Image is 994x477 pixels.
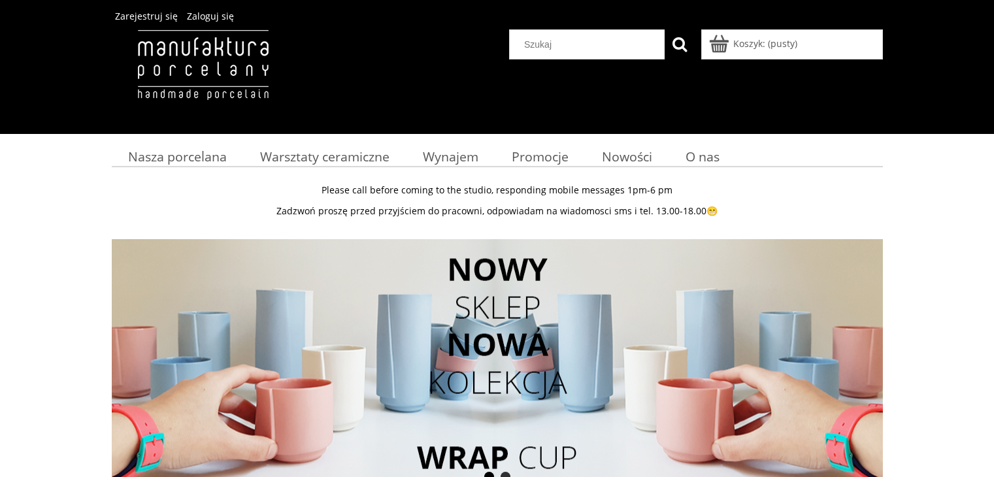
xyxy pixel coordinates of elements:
[686,148,720,165] span: O nas
[768,37,797,50] b: (pusty)
[423,148,478,165] span: Wynajem
[260,148,389,165] span: Warsztaty ceramiczne
[406,144,495,169] a: Wynajem
[665,29,695,59] button: Szukaj
[187,10,234,22] a: Zaloguj się
[512,148,569,165] span: Promocje
[495,144,585,169] a: Promocje
[711,37,797,50] a: Produkty w koszyku 0. Przejdź do koszyka
[112,144,244,169] a: Nasza porcelana
[128,148,227,165] span: Nasza porcelana
[585,144,669,169] a: Nowości
[112,184,883,196] p: Please call before coming to the studio, responding mobile messages 1pm-6 pm
[112,205,883,217] p: Zadzwoń proszę przed przyjściem do pracowni, odpowiadam na wiadomosci sms i tel. 13.00-18.00😁
[733,37,765,50] span: Koszyk:
[112,29,294,127] img: Manufaktura Porcelany
[115,10,178,22] a: Zarejestruj się
[669,144,736,169] a: O nas
[243,144,406,169] a: Warsztaty ceramiczne
[514,30,665,59] input: Szukaj w sklepie
[602,148,652,165] span: Nowości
